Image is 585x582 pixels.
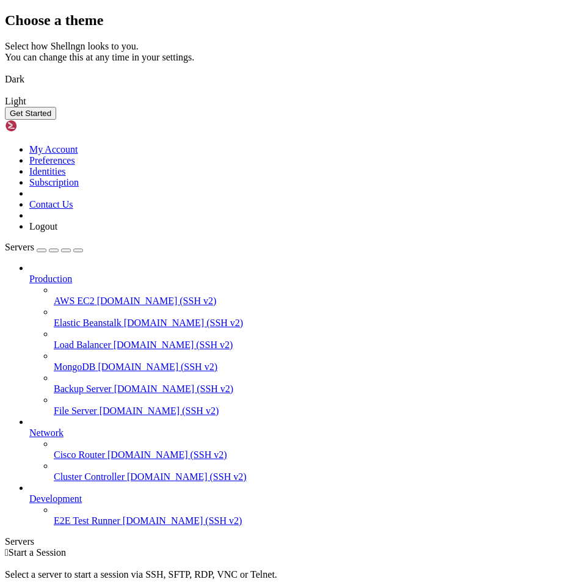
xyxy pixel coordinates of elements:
button: Get Started [5,107,56,120]
a: Logout [29,221,57,231]
li: Elastic Beanstalk [DOMAIN_NAME] (SSH v2) [54,307,580,329]
a: AWS EC2 [DOMAIN_NAME] (SSH v2) [54,296,580,307]
span: Start a Session [9,547,66,558]
div: Select how Shellngn looks to you. You can change this at any time in your settings. [5,41,580,63]
a: File Server [DOMAIN_NAME] (SSH v2) [54,406,580,416]
a: Cluster Controller [DOMAIN_NAME] (SSH v2) [54,471,580,482]
span: [DOMAIN_NAME] (SSH v2) [100,406,219,416]
li: File Server [DOMAIN_NAME] (SSH v2) [54,395,580,416]
a: Servers [5,242,83,252]
a: Network [29,427,580,438]
li: E2E Test Runner [DOMAIN_NAME] (SSH v2) [54,504,580,526]
li: Load Balancer [DOMAIN_NAME] (SSH v2) [54,329,580,351]
div: Dark [5,74,580,85]
span: [DOMAIN_NAME] (SSH v2) [123,515,242,526]
span:  [5,547,9,558]
span: Load Balancer [54,340,111,350]
a: Production [29,274,580,285]
li: Cluster Controller [DOMAIN_NAME] (SSH v2) [54,460,580,482]
a: Subscription [29,177,79,187]
a: Development [29,493,580,504]
a: E2E Test Runner [DOMAIN_NAME] (SSH v2) [54,515,580,526]
span: [DOMAIN_NAME] (SSH v2) [98,362,217,372]
span: Network [29,427,64,438]
a: MongoDB [DOMAIN_NAME] (SSH v2) [54,362,580,373]
h2: Choose a theme [5,12,580,29]
span: Production [29,274,72,284]
span: Cluster Controller [54,471,125,482]
span: Elastic Beanstalk [54,318,122,328]
a: Backup Server [DOMAIN_NAME] (SSH v2) [54,384,580,395]
span: [DOMAIN_NAME] (SSH v2) [107,449,227,460]
span: [DOMAIN_NAME] (SSH v2) [124,318,244,328]
span: [DOMAIN_NAME] (SSH v2) [127,471,247,482]
span: Cisco Router [54,449,105,460]
li: Development [29,482,580,526]
a: Cisco Router [DOMAIN_NAME] (SSH v2) [54,449,580,460]
li: Network [29,416,580,482]
span: AWS EC2 [54,296,95,306]
a: Identities [29,166,66,176]
span: MongoDB [54,362,95,372]
li: Cisco Router [DOMAIN_NAME] (SSH v2) [54,438,580,460]
li: AWS EC2 [DOMAIN_NAME] (SSH v2) [54,285,580,307]
a: Contact Us [29,199,73,209]
div: Servers [5,536,580,547]
span: E2E Test Runner [54,515,120,526]
span: [DOMAIN_NAME] (SSH v2) [114,340,233,350]
li: MongoDB [DOMAIN_NAME] (SSH v2) [54,351,580,373]
img: Shellngn [5,120,75,132]
span: [DOMAIN_NAME] (SSH v2) [114,384,234,394]
a: Elastic Beanstalk [DOMAIN_NAME] (SSH v2) [54,318,580,329]
span: Development [29,493,82,504]
span: Servers [5,242,34,252]
a: My Account [29,144,78,155]
li: Production [29,263,580,416]
div: Light [5,96,580,107]
a: Load Balancer [DOMAIN_NAME] (SSH v2) [54,340,580,351]
span: [DOMAIN_NAME] (SSH v2) [97,296,217,306]
a: Preferences [29,155,75,166]
span: Backup Server [54,384,112,394]
li: Backup Server [DOMAIN_NAME] (SSH v2) [54,373,580,395]
span: File Server [54,406,97,416]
